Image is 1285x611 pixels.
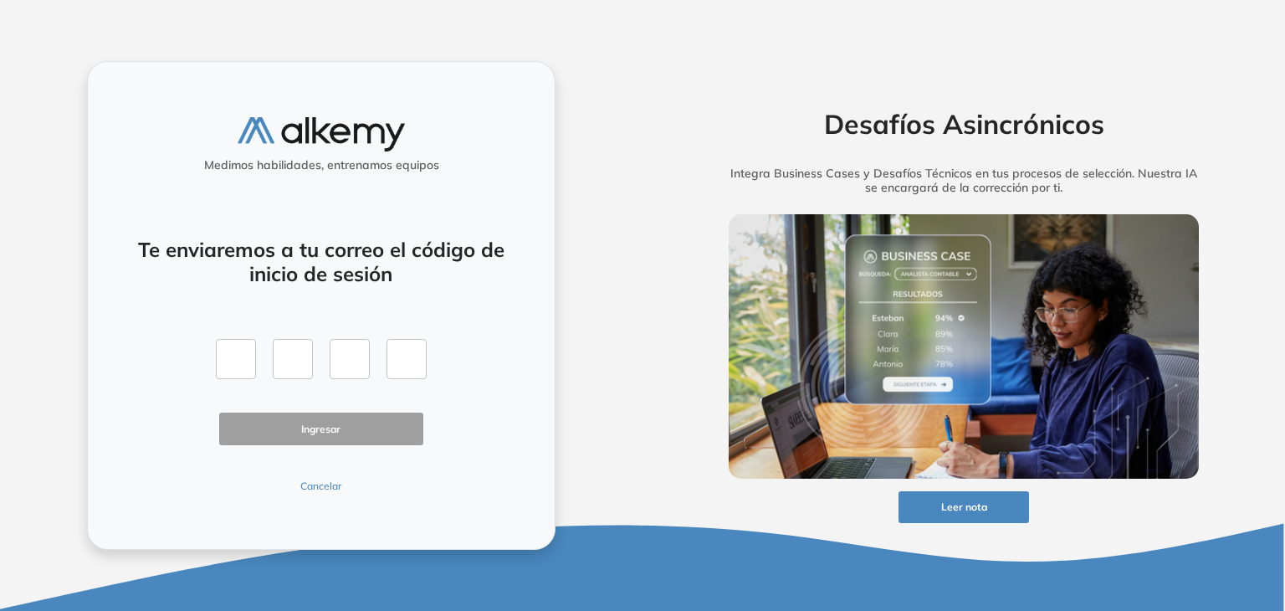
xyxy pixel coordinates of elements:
button: Ingresar [219,413,423,445]
h5: Medimos habilidades, entrenamos equipos [95,158,548,172]
h2: Desafíos Asincrónicos [703,108,1225,140]
h4: Te enviaremos a tu correo el código de inicio de sesión [132,238,510,286]
img: logo-alkemy [238,117,405,151]
h5: Integra Business Cases y Desafíos Técnicos en tus procesos de selección. Nuestra IA se encargará ... [703,167,1225,195]
button: Cancelar [219,479,423,494]
button: Leer nota [898,491,1029,524]
img: img-more-info [729,214,1199,479]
